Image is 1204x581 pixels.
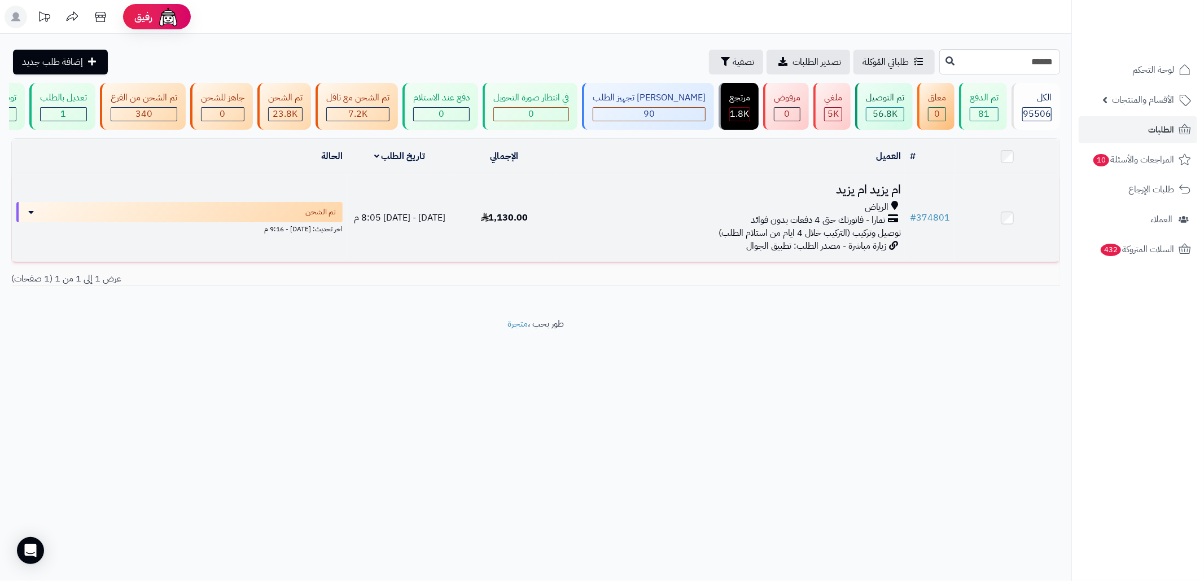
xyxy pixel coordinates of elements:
[1009,83,1062,130] a: الكل95506
[61,107,67,121] span: 1
[751,214,885,227] span: تمارا - فاتورتك حتى 4 دفعات بدون فوائد
[1150,212,1172,227] span: العملاء
[1100,243,1122,257] span: 432
[862,55,909,69] span: طلباتي المُوكلة
[767,50,850,74] a: تصدير الطلبات
[507,317,528,331] a: متجرة
[730,107,750,121] span: 1.8K
[1093,153,1110,167] span: 10
[865,201,888,214] span: الرياض
[934,107,940,121] span: 0
[188,83,255,130] a: جاهز للشحن 0
[561,183,901,196] h3: ام يزيد ام يزيد
[134,10,152,24] span: رفيق
[41,108,86,121] div: 1
[928,91,946,104] div: معلق
[746,239,886,253] span: زيارة مباشرة - مصدر الطلب: تطبيق الجوال
[733,55,754,69] span: تصفية
[1128,182,1174,197] span: طلبات الإرجاع
[716,83,761,130] a: مرتجع 1.8K
[593,91,706,104] div: [PERSON_NAME] تجهيز الطلب
[970,108,998,121] div: 81
[439,107,444,121] span: 0
[268,91,303,104] div: تم الشحن
[811,83,853,130] a: ملغي 5K
[1132,62,1174,78] span: لوحة التحكم
[761,83,811,130] a: مرفوض 0
[580,83,716,130] a: [PERSON_NAME] تجهيز الطلب 90
[480,83,580,130] a: في انتظار صورة التحويل 0
[866,91,904,104] div: تم التوصيل
[327,108,389,121] div: 7223
[1148,122,1174,138] span: الطلبات
[3,272,536,285] div: عرض 1 إلى 1 من 1 (1 صفحات)
[709,50,763,74] button: تصفية
[957,83,1009,130] a: تم الدفع 81
[1022,91,1052,104] div: الكل
[979,107,990,121] span: 81
[348,107,367,121] span: 7.2K
[135,107,152,121] span: 340
[255,83,313,130] a: تم الشحن 23.8K
[873,107,897,121] span: 56.8K
[220,107,226,121] span: 0
[853,50,935,74] a: طلباتي المُوكلة
[40,91,87,104] div: تعديل بالطلب
[910,149,916,163] a: #
[354,211,445,225] span: [DATE] - [DATE] 8:05 م
[824,91,842,104] div: ملغي
[400,83,480,130] a: دفع عند الاستلام 0
[774,91,800,104] div: مرفوض
[17,537,44,564] div: Open Intercom Messenger
[866,108,904,121] div: 56755
[374,149,426,163] a: تاريخ الطلب
[1127,8,1193,32] img: logo-2.png
[493,91,569,104] div: في انتظار صورة التحويل
[853,83,915,130] a: تم التوصيل 56.8K
[1023,107,1051,121] span: 95506
[915,83,957,130] a: معلق 0
[1079,56,1197,83] a: لوحة التحكم
[1112,92,1174,108] span: الأقسام والمنتجات
[201,91,244,104] div: جاهز للشحن
[1100,241,1174,257] span: السلات المتروكة
[876,149,901,163] a: العميل
[1079,206,1197,233] a: العملاء
[910,211,950,225] a: #374801
[111,91,177,104] div: تم الشحن من الفرع
[157,6,179,28] img: ai-face.png
[491,149,519,163] a: الإجمالي
[719,226,901,240] span: توصيل وتركيب (التركيب خلال 4 ايام من استلام الطلب)
[1079,176,1197,203] a: طلبات الإرجاع
[729,91,750,104] div: مرتجع
[970,91,999,104] div: تم الدفع
[593,108,705,121] div: 90
[730,108,750,121] div: 1815
[643,107,655,121] span: 90
[111,108,177,121] div: 340
[1079,236,1197,263] a: السلات المتروكة432
[413,91,470,104] div: دفع عند الاستلام
[414,108,469,121] div: 0
[16,222,343,234] div: اخر تحديث: [DATE] - 9:16 م
[27,83,98,130] a: تعديل بالطلب 1
[1092,152,1174,168] span: المراجعات والأسئلة
[13,50,108,74] a: إضافة طلب جديد
[321,149,343,163] a: الحالة
[30,6,58,31] a: تحديثات المنصة
[774,108,800,121] div: 0
[269,108,302,121] div: 23806
[326,91,389,104] div: تم الشحن مع ناقل
[828,107,839,121] span: 5K
[1079,116,1197,143] a: الطلبات
[825,108,842,121] div: 4985
[202,108,244,121] div: 0
[785,107,790,121] span: 0
[910,211,916,225] span: #
[273,107,298,121] span: 23.8K
[481,211,528,225] span: 1,130.00
[793,55,841,69] span: تصدير الطلبات
[305,206,336,218] span: تم الشحن
[1079,146,1197,173] a: المراجعات والأسئلة10
[528,107,534,121] span: 0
